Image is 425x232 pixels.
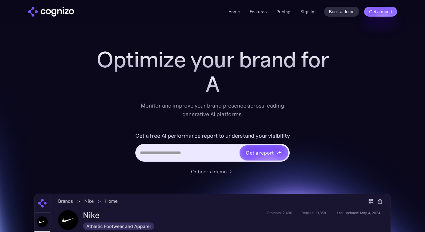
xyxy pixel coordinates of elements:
[89,47,336,72] h1: Optimize your brand for
[324,7,359,17] a: Book a demo
[137,101,288,119] div: Monitor and improve your brand presence across leading generative AI platforms.
[28,7,74,17] a: home
[135,131,290,165] form: Hero URL Input Form
[276,9,291,14] a: Pricing
[276,153,278,155] img: star
[250,9,267,14] a: Features
[191,168,227,175] div: Or book a demo
[89,72,336,96] div: A
[191,168,234,175] a: Or book a demo
[300,8,314,15] a: Sign in
[239,145,289,161] a: Get a reportstarstarstar
[278,150,282,154] img: star
[246,149,273,156] div: Get a report
[228,9,240,14] a: Home
[28,7,74,17] img: cognizo logo
[135,131,290,141] label: Get a free AI performance report to understand your visibility
[364,7,397,17] a: Get a report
